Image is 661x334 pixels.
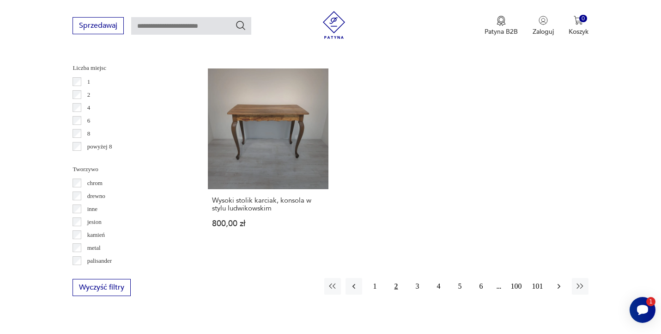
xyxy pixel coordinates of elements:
button: 100 [508,278,525,295]
a: Wysoki stolik karciak, konsola w stylu ludwikowskimWysoki stolik karciak, konsola w stylu ludwiko... [208,68,328,246]
img: Ikona koszyka [574,16,583,25]
p: palisander [87,256,112,266]
p: Koszyk [569,27,588,36]
button: Szukaj [235,20,246,31]
p: 6 [87,116,91,126]
h3: Wysoki stolik karciak, konsola w stylu ludwikowskim [212,197,324,212]
p: 800,00 zł [212,220,324,228]
button: 1 [367,278,383,295]
button: 101 [529,278,546,295]
div: 0 [579,15,587,23]
button: Wyczyść filtry [73,279,131,296]
p: Tworzywo [73,164,186,174]
p: Liczba miejsc [73,63,186,73]
img: Ikonka użytkownika [539,16,548,25]
img: Patyna - sklep z meblami i dekoracjami vintage [320,11,348,39]
button: 5 [452,278,468,295]
button: 3 [409,278,426,295]
p: metal [87,243,101,253]
a: Ikona medaluPatyna B2B [485,16,518,36]
p: 4 [87,103,91,113]
p: drewno [87,191,105,201]
p: 2 [87,90,91,100]
img: Ikona medalu [497,16,506,26]
p: kamień [87,230,105,240]
p: sklejka [87,269,104,279]
p: powyżej 8 [87,142,112,152]
button: Zaloguj [533,16,554,36]
p: 1 [87,77,91,87]
iframe: Smartsupp widget button [630,297,655,323]
p: chrom [87,178,103,188]
p: Zaloguj [533,27,554,36]
p: inne [87,204,97,214]
a: Sprzedawaj [73,23,124,30]
button: Patyna B2B [485,16,518,36]
button: 2 [388,278,405,295]
button: 4 [431,278,447,295]
p: Patyna B2B [485,27,518,36]
button: Sprzedawaj [73,17,124,34]
p: 8 [87,129,91,139]
button: 0Koszyk [569,16,588,36]
button: 6 [473,278,490,295]
p: jesion [87,217,102,227]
